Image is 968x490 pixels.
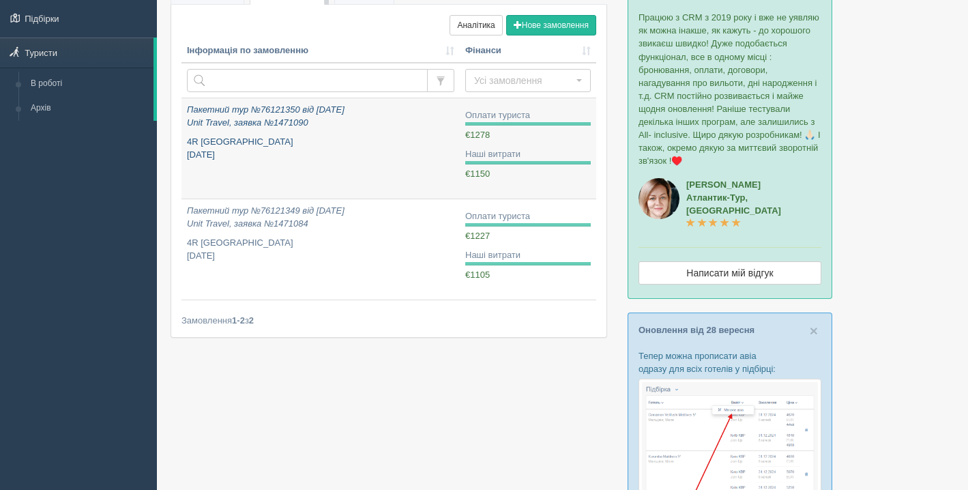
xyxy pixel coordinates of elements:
[506,15,596,35] button: Нове замовлення
[187,44,454,57] a: Інформація по замовленню
[465,169,490,179] span: €1150
[187,104,344,128] i: Пакетний тур №76121350 від [DATE] Unit Travel, заявка №1471090
[474,74,573,87] span: Усі замовлення
[639,325,754,335] a: Оновлення від 28 вересня
[181,199,460,300] a: Пакетний тур №76121349 від [DATE]Unit Travel, заявка №1471084 4R [GEOGRAPHIC_DATA][DATE]
[232,315,245,326] b: 1-2
[187,205,344,229] i: Пакетний тур №76121349 від [DATE] Unit Travel, заявка №1471084
[249,315,254,326] b: 2
[450,15,502,35] a: Аналітика
[25,96,153,121] a: Архів
[181,98,460,199] a: Пакетний тур №76121350 від [DATE]Unit Travel, заявка №1471090 4R [GEOGRAPHIC_DATA][DATE]
[465,210,591,223] div: Оплати туриста
[465,44,591,57] a: Фінанси
[639,11,821,167] p: Працюю з CRM з 2019 року і вже не уявляю як можна інакше, як кажуть - до хорошого звикаєш швидко!...
[187,237,454,262] p: 4R [GEOGRAPHIC_DATA] [DATE]
[465,249,591,262] div: Наші витрати
[181,314,596,327] div: Замовлення з
[465,69,591,92] button: Усі замовлення
[25,72,153,96] a: В роботі
[465,148,591,161] div: Наші витрати
[465,130,490,140] span: €1278
[810,323,818,338] span: ×
[639,178,679,219] img: aicrm_2143.jpg
[686,179,781,229] a: [PERSON_NAME]Атлантик-Тур, [GEOGRAPHIC_DATA]
[465,109,591,122] div: Оплати туриста
[639,261,821,285] a: Написати мій відгук
[465,270,490,280] span: €1105
[810,323,818,338] button: Close
[187,69,428,92] input: Пошук за номером замовлення, ПІБ або паспортом туриста
[639,349,821,375] p: Тепер можна прописати авіа одразу для всіх готелів у підбірці:
[187,136,454,161] p: 4R [GEOGRAPHIC_DATA] [DATE]
[465,231,490,241] span: €1227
